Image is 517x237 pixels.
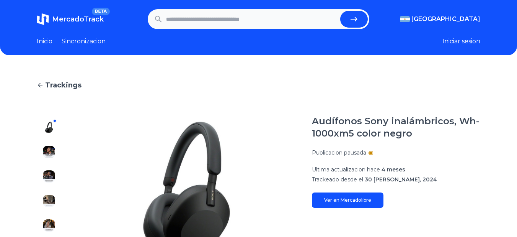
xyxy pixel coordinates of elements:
[312,176,363,183] span: Trackeado desde el
[52,15,104,23] span: MercadoTrack
[312,166,380,173] span: Ultima actualizacion hace
[45,80,82,91] span: Trackings
[37,13,104,25] a: MercadoTrackBETA
[312,149,366,156] p: Publicacion pausada
[400,16,410,22] img: Argentina
[400,15,480,24] button: [GEOGRAPHIC_DATA]
[43,146,55,158] img: Audífonos Sony inalámbricos, Wh-1000xm5 color negro
[62,37,106,46] a: Sincronizacion
[92,8,110,15] span: BETA
[382,166,405,173] span: 4 meses
[365,176,437,183] span: 30 [PERSON_NAME], 2024
[442,37,480,46] button: Iniciar sesion
[43,195,55,207] img: Audífonos Sony inalámbricos, Wh-1000xm5 color negro
[37,80,480,91] a: Trackings
[411,15,480,24] span: [GEOGRAPHIC_DATA]
[312,193,383,208] a: Ver en Mercadolibre
[43,121,55,133] img: Audífonos Sony inalámbricos, Wh-1000xm5 color negro
[43,219,55,232] img: Audífonos Sony inalámbricos, Wh-1000xm5 color negro
[312,115,480,140] h1: Audífonos Sony inalámbricos, Wh-1000xm5 color negro
[37,37,52,46] a: Inicio
[37,13,49,25] img: MercadoTrack
[43,170,55,183] img: Audífonos Sony inalámbricos, Wh-1000xm5 color negro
